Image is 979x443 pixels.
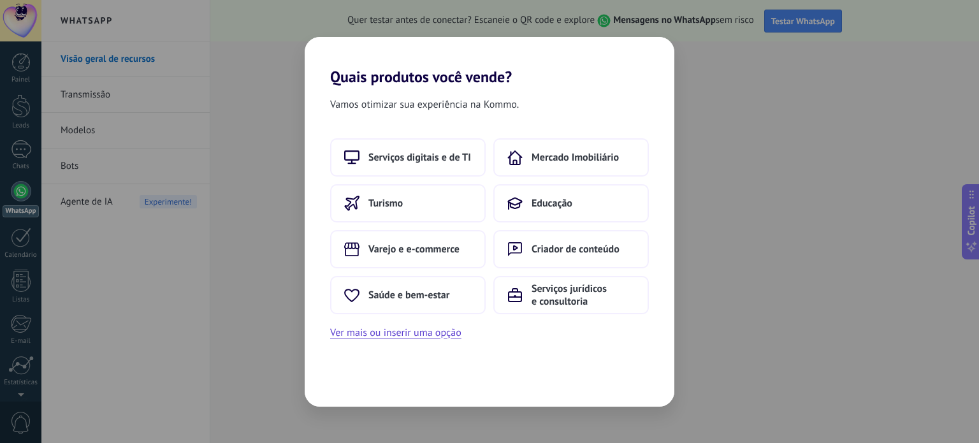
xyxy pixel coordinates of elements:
span: Turismo [368,197,403,210]
span: Varejo e e-commerce [368,243,460,256]
button: Saúde e bem-estar [330,276,486,314]
button: Serviços digitais e de TI [330,138,486,177]
button: Turismo [330,184,486,222]
button: Serviços jurídicos e consultoria [493,276,649,314]
span: Saúde e bem-estar [368,289,449,301]
span: Mercado Imobiliário [532,151,619,164]
button: Criador de conteúdo [493,230,649,268]
span: Criador de conteúdo [532,243,620,256]
span: Educação [532,197,572,210]
h2: Quais produtos você vende? [305,37,674,86]
button: Varejo e e-commerce [330,230,486,268]
button: Ver mais ou inserir uma opção [330,324,461,341]
button: Mercado Imobiliário [493,138,649,177]
span: Vamos otimizar sua experiência na Kommo. [330,96,519,113]
button: Educação [493,184,649,222]
span: Serviços digitais e de TI [368,151,471,164]
span: Serviços jurídicos e consultoria [532,282,635,308]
